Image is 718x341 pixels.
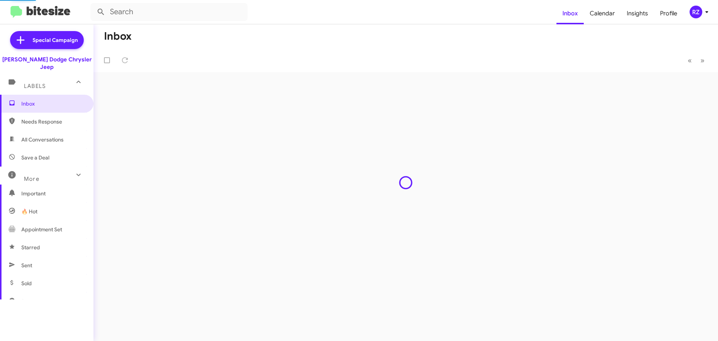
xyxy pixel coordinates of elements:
input: Search [90,3,248,21]
button: Previous [683,53,696,68]
a: Calendar [584,3,621,24]
span: Sold [21,280,32,287]
span: All Conversations [21,136,64,143]
a: Profile [654,3,683,24]
button: Next [696,53,709,68]
a: Inbox [556,3,584,24]
span: Labels [24,83,46,89]
span: Important [21,190,85,197]
span: Sold Responded [21,298,61,305]
span: Starred [21,244,40,251]
span: « [688,56,692,65]
a: Special Campaign [10,31,84,49]
nav: Page navigation example [684,53,709,68]
span: Inbox [21,100,85,107]
span: Special Campaign [33,36,78,44]
span: Appointment Set [21,226,62,233]
span: Save a Deal [21,154,49,161]
span: More [24,176,39,182]
span: Sent [21,262,32,269]
a: Insights [621,3,654,24]
span: 🔥 Hot [21,208,37,215]
h1: Inbox [104,30,132,42]
span: » [700,56,705,65]
div: RZ [690,6,702,18]
span: Needs Response [21,118,85,125]
button: RZ [683,6,710,18]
